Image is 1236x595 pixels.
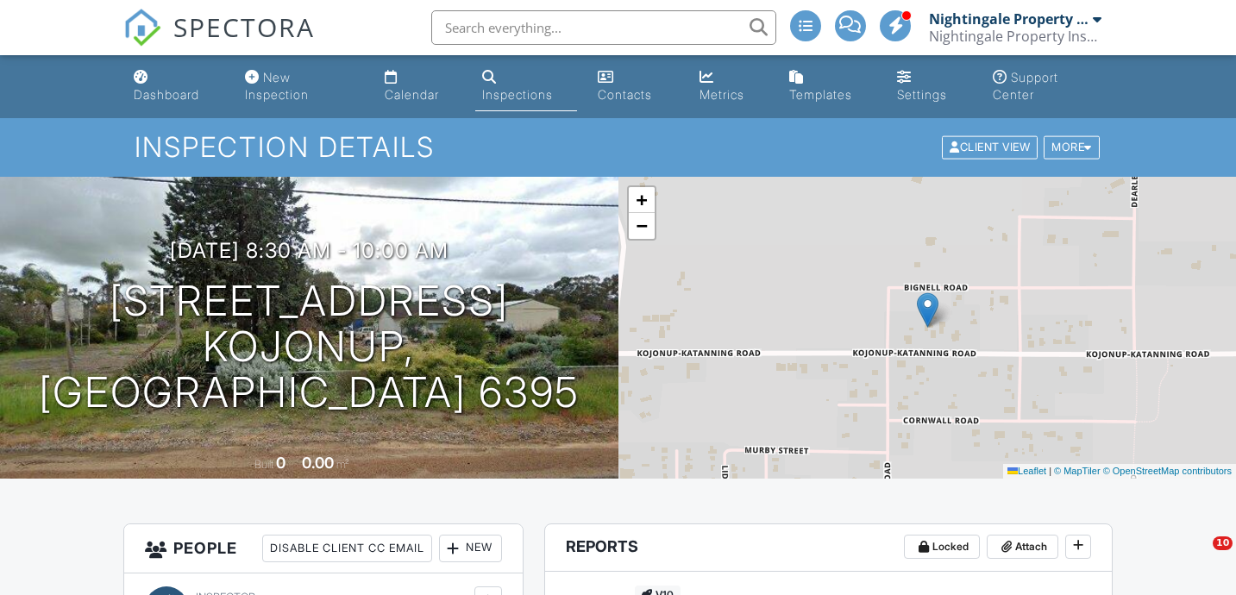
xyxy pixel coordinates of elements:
[302,454,334,472] div: 0.00
[475,62,577,111] a: Inspections
[1177,536,1219,578] iframe: Intercom live chat
[238,62,364,111] a: New Inspection
[789,87,852,102] div: Templates
[1213,536,1233,550] span: 10
[636,215,647,236] span: −
[782,62,876,111] a: Templates
[336,458,349,471] span: m²
[693,62,769,111] a: Metrics
[942,136,1038,160] div: Client View
[591,62,678,111] a: Contacts
[1007,466,1046,476] a: Leaflet
[439,535,502,562] div: New
[1054,466,1101,476] a: © MapTiler
[134,87,199,102] div: Dashboard
[254,458,273,471] span: Built
[1103,466,1232,476] a: © OpenStreetMap contributors
[1049,466,1051,476] span: |
[897,87,947,102] div: Settings
[123,23,315,60] a: SPECTORA
[700,87,744,102] div: Metrics
[123,9,161,47] img: The Best Home Inspection Software - Spectora
[170,239,449,262] h3: [DATE] 8:30 am - 10:00 am
[124,524,523,573] h3: People
[482,87,553,102] div: Inspections
[929,28,1101,45] div: Nightingale Property Inspections
[127,62,223,111] a: Dashboard
[431,10,776,45] input: Search everything...
[28,279,591,415] h1: [STREET_ADDRESS] Kojonup, [GEOGRAPHIC_DATA] 6395
[940,140,1042,153] a: Client View
[636,189,647,210] span: +
[385,87,439,102] div: Calendar
[135,132,1101,162] h1: Inspection Details
[173,9,315,45] span: SPECTORA
[378,62,461,111] a: Calendar
[929,10,1089,28] div: Nightingale Property Inspections .
[276,454,285,472] div: 0
[262,535,432,562] div: Disable Client CC Email
[1044,136,1100,160] div: More
[993,70,1058,102] div: Support Center
[629,187,655,213] a: Zoom in
[917,292,938,328] img: Marker
[986,62,1109,111] a: Support Center
[245,70,309,102] div: New Inspection
[629,213,655,239] a: Zoom out
[598,87,652,102] div: Contacts
[890,62,971,111] a: Settings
